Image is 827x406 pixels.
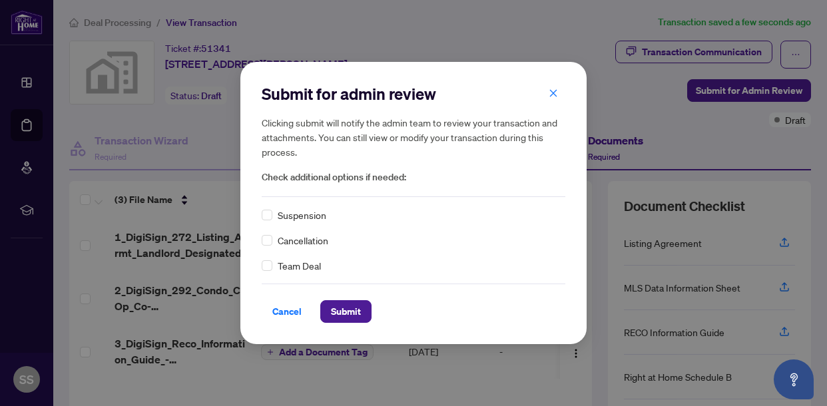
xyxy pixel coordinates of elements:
span: Team Deal [278,258,321,273]
button: Open asap [774,359,814,399]
h5: Clicking submit will notify the admin team to review your transaction and attachments. You can st... [262,115,565,159]
button: Submit [320,300,372,323]
button: Cancel [262,300,312,323]
span: Check additional options if needed: [262,170,565,185]
span: Suspension [278,208,326,222]
h2: Submit for admin review [262,83,565,104]
span: Cancellation [278,233,328,248]
span: close [549,89,558,98]
span: Submit [331,301,361,322]
span: Cancel [272,301,302,322]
